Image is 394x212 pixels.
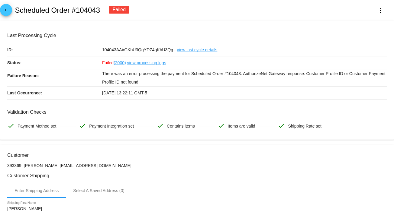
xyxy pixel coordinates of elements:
[102,47,176,52] span: 104043AAirGKbU3QgYDZ4gKbU3Qg -
[7,109,387,115] h3: Validation Checks
[157,122,164,129] mat-icon: check
[218,122,225,129] mat-icon: check
[18,120,56,132] span: Payment Method set
[7,69,102,82] p: Failure Reason:
[109,6,129,14] div: Failed
[167,120,195,132] span: Contains items
[177,43,217,56] a: view last cycle details
[7,87,102,99] p: Last Occurrence:
[7,152,387,158] h3: Customer
[7,207,62,211] input: Shipping First Name
[377,7,384,14] mat-icon: more_vert
[102,69,387,86] p: There was an error processing the payment for Scheduled Order #104043. AuthorizeNet Gateway respo...
[288,120,321,132] span: Shipping Rate set
[15,188,59,193] div: Enter Shipping Address
[89,120,134,132] span: Payment Integration set
[102,60,126,65] span: Failed
[7,43,102,56] p: ID:
[7,173,387,179] h3: Customer Shipping
[114,56,126,69] a: (2000)
[7,163,387,168] p: 393369: [PERSON_NAME] [EMAIL_ADDRESS][DOMAIN_NAME]
[79,122,86,129] mat-icon: check
[7,33,387,38] h3: Last Processing Cycle
[228,120,255,132] span: Items are valid
[7,122,15,129] mat-icon: check
[278,122,285,129] mat-icon: check
[73,188,124,193] div: Select A Saved Address (0)
[2,8,10,15] mat-icon: arrow_back
[127,56,166,69] a: view processing logs
[7,56,102,69] p: Status:
[15,6,100,14] h2: Scheduled Order #104043
[102,90,147,95] span: [DATE] 13:22:11 GMT-5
